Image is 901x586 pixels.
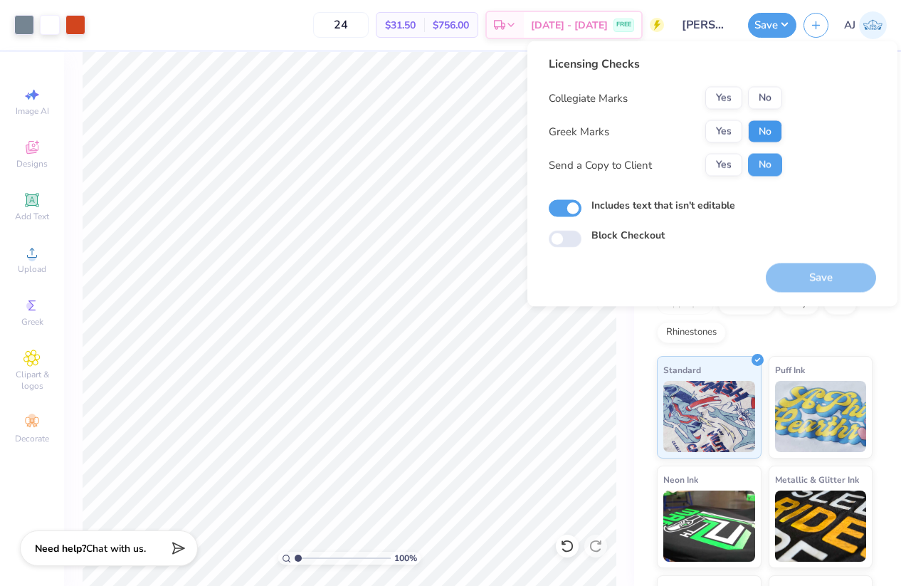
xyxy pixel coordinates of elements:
[15,433,49,444] span: Decorate
[531,18,608,33] span: [DATE] - [DATE]
[313,12,369,38] input: – –
[663,381,755,452] img: Standard
[591,198,735,213] label: Includes text that isn't editable
[18,263,46,275] span: Upload
[844,11,887,39] a: AJ
[663,472,698,487] span: Neon Ink
[549,56,782,73] div: Licensing Checks
[86,542,146,555] span: Chat with us.
[549,90,628,106] div: Collegiate Marks
[775,381,867,452] img: Puff Ink
[16,158,48,169] span: Designs
[705,120,742,143] button: Yes
[7,369,57,392] span: Clipart & logos
[663,491,755,562] img: Neon Ink
[671,11,741,39] input: Untitled Design
[748,120,782,143] button: No
[663,362,701,377] span: Standard
[394,552,417,565] span: 100 %
[15,211,49,222] span: Add Text
[775,362,805,377] span: Puff Ink
[21,316,43,328] span: Greek
[591,228,665,243] label: Block Checkout
[775,491,867,562] img: Metallic & Glitter Ink
[748,154,782,177] button: No
[16,105,49,117] span: Image AI
[748,13,796,38] button: Save
[657,322,726,343] div: Rhinestones
[844,17,855,33] span: AJ
[549,123,609,140] div: Greek Marks
[748,87,782,110] button: No
[433,18,469,33] span: $756.00
[859,11,887,39] img: Armiel John Calzada
[775,472,859,487] span: Metallic & Glitter Ink
[35,542,86,555] strong: Need help?
[616,20,631,30] span: FREE
[705,154,742,177] button: Yes
[385,18,416,33] span: $31.50
[549,157,652,173] div: Send a Copy to Client
[705,87,742,110] button: Yes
